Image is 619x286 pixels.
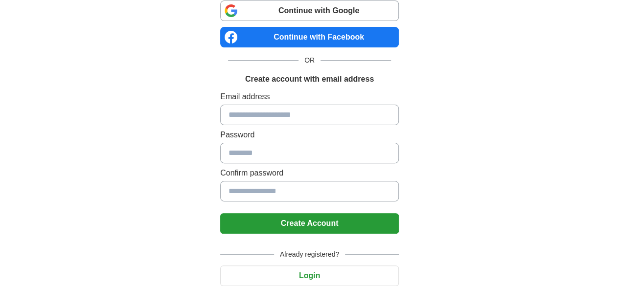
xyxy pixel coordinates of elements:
[220,0,399,21] a: Continue with Google
[220,27,399,47] a: Continue with Facebook
[245,73,374,85] h1: Create account with email address
[220,129,399,141] label: Password
[220,167,399,179] label: Confirm password
[298,55,321,66] span: OR
[274,249,345,260] span: Already registered?
[220,271,399,280] a: Login
[220,213,399,234] button: Create Account
[220,91,399,103] label: Email address
[220,265,399,286] button: Login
